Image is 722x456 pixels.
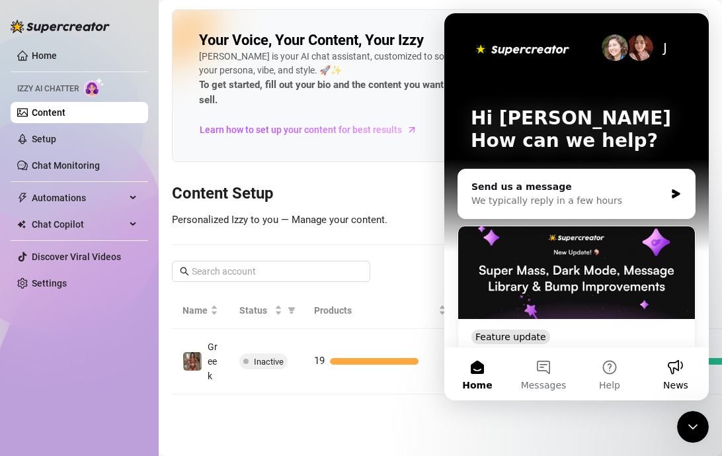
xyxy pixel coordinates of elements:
span: Help [155,367,176,377]
th: Products [303,293,457,329]
span: Greek [208,342,218,381]
span: Status [239,303,272,318]
iframe: Intercom live chat [444,13,709,400]
span: News [219,367,244,377]
span: Home [18,367,48,377]
a: Chat Monitoring [32,160,100,171]
img: Super Mass, Dark Mode, Message Library & Bump Improvements [14,213,251,306]
h2: Your Voice, Your Content, Your Izzy [199,31,424,50]
th: Name [172,293,229,329]
span: filter [285,300,298,320]
img: AI Chatter [84,77,104,97]
div: [PERSON_NAME] is your AI chat assistant, customized to sound just like you, with your persona, vi... [199,50,537,109]
span: Izzy AI Chatter [17,83,79,95]
span: thunderbolt [17,193,28,203]
span: arrow-right [405,123,419,136]
a: Discover Viral Videos [32,251,121,262]
span: filter [288,306,296,314]
input: Search account [192,264,352,279]
button: Messages [66,334,132,387]
span: Products [314,303,436,318]
span: Chat Copilot [32,214,126,235]
h3: Content Setup [172,183,709,205]
a: Home [32,50,57,61]
span: Learn how to set up your content for best results [200,122,402,137]
strong: To get started, fill out your bio and the content you want [PERSON_NAME] to sell. [199,79,534,107]
a: Content [32,107,65,118]
img: logo-BBDzfeDw.svg [11,20,110,33]
span: Inactive [254,357,284,367]
button: News [198,334,264,387]
span: Automations [32,187,126,208]
div: Super Mass, Dark Mode, Message Library & Bump ImprovementsFeature update [13,212,251,394]
img: Greek [183,352,202,371]
span: Messages [77,367,122,377]
button: Help [132,334,198,387]
a: Settings [32,278,67,289]
span: 19 [314,355,325,367]
span: search [180,267,189,276]
a: Learn how to set up your content for best results [199,119,427,140]
span: Name [182,303,208,318]
img: Chat Copilot [17,220,26,229]
span: Personalized Izzy to you — Manage your content. [172,214,387,226]
div: Feature update [27,316,106,331]
a: Setup [32,134,56,144]
iframe: Intercom live chat [677,411,709,443]
th: Status [229,293,303,329]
